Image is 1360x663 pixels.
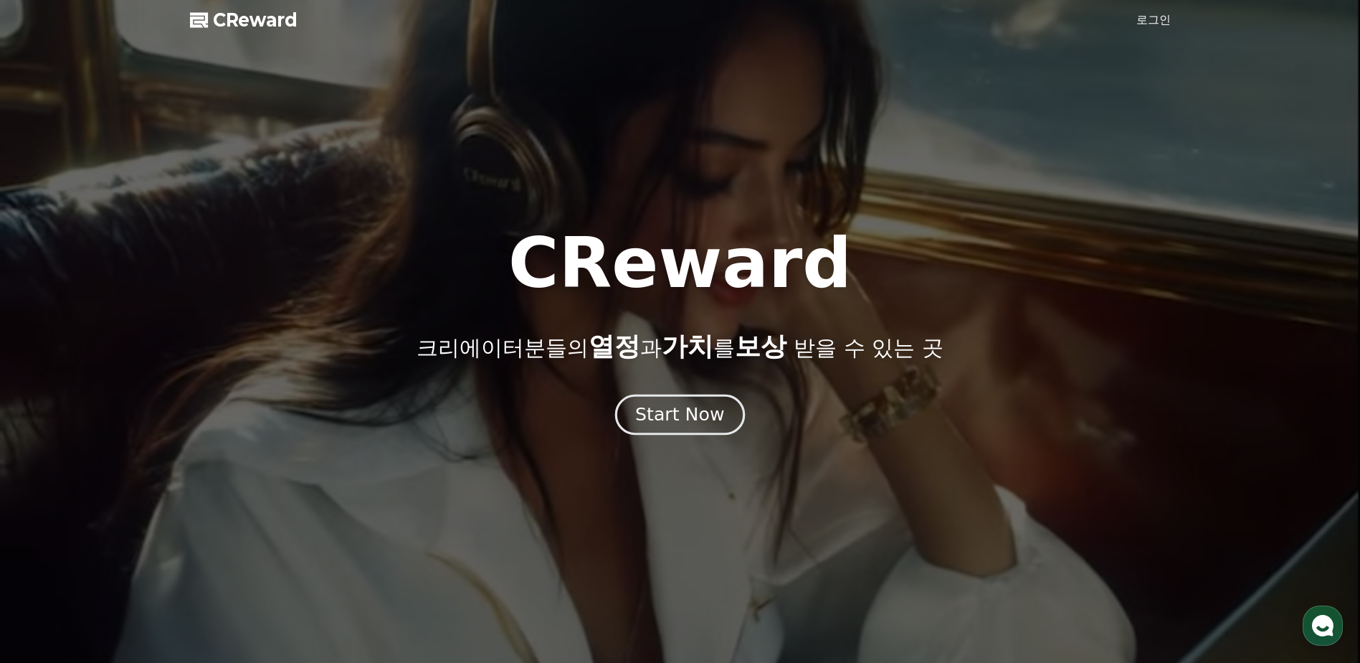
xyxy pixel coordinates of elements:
[635,403,724,427] div: Start Now
[213,9,298,32] span: CReward
[417,332,943,361] p: 크리에이터분들의 과 를 받을 수 있는 곳
[618,410,742,423] a: Start Now
[1136,11,1171,29] a: 로그인
[95,455,185,491] a: 대화
[4,455,95,491] a: 홈
[185,455,275,491] a: 설정
[508,229,852,298] h1: CReward
[190,9,298,32] a: CReward
[662,331,713,361] span: 가치
[131,477,148,489] span: 대화
[589,331,640,361] span: 열정
[615,395,745,436] button: Start Now
[222,476,239,488] span: 설정
[45,476,54,488] span: 홈
[735,331,786,361] span: 보상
